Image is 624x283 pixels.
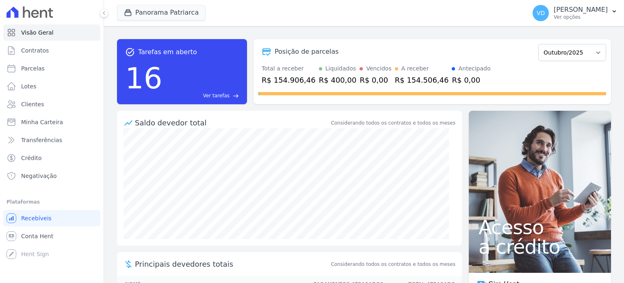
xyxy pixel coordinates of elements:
[275,47,339,57] div: Posição de parcelas
[233,93,239,99] span: east
[203,92,230,99] span: Ver tarefas
[21,154,42,162] span: Crédito
[331,261,455,268] span: Considerando todos os contratos e todos os meses
[21,214,52,222] span: Recebíveis
[21,46,49,55] span: Contratos
[21,118,63,126] span: Minha Carteira
[21,82,37,90] span: Lotes
[21,136,62,144] span: Transferências
[166,92,239,99] a: Ver tarefas east
[3,96,100,112] a: Clientes
[135,117,329,128] div: Saldo devedor total
[401,64,429,73] div: A receber
[479,217,601,237] span: Acesso
[6,197,97,207] div: Plataformas
[117,5,206,20] button: Panorama Patriarca
[395,75,449,86] div: R$ 154.506,46
[3,168,100,184] a: Negativação
[452,75,490,86] div: R$ 0,00
[3,210,100,226] a: Recebíveis
[262,75,316,86] div: R$ 154.906,46
[366,64,391,73] div: Vencidos
[554,14,608,20] p: Ver opções
[21,232,53,240] span: Conta Hent
[262,64,316,73] div: Total a receber
[3,114,100,130] a: Minha Carteira
[3,60,100,77] a: Parcelas
[325,64,356,73] div: Liquidados
[3,150,100,166] a: Crédito
[526,2,624,24] button: VD [PERSON_NAME] Ver opções
[537,10,545,16] span: VD
[331,119,455,127] div: Considerando todos os contratos e todos os meses
[138,47,197,57] span: Tarefas em aberto
[458,64,490,73] div: Antecipado
[21,100,44,108] span: Clientes
[21,64,45,72] span: Parcelas
[554,6,608,14] p: [PERSON_NAME]
[3,78,100,94] a: Lotes
[21,172,57,180] span: Negativação
[319,75,357,86] div: R$ 400,00
[125,47,135,57] span: task_alt
[3,42,100,59] a: Contratos
[3,228,100,244] a: Conta Hent
[135,259,329,270] span: Principais devedores totais
[3,132,100,148] a: Transferências
[21,29,54,37] span: Visão Geral
[125,57,162,99] div: 16
[479,237,601,257] span: a crédito
[360,75,391,86] div: R$ 0,00
[3,24,100,41] a: Visão Geral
